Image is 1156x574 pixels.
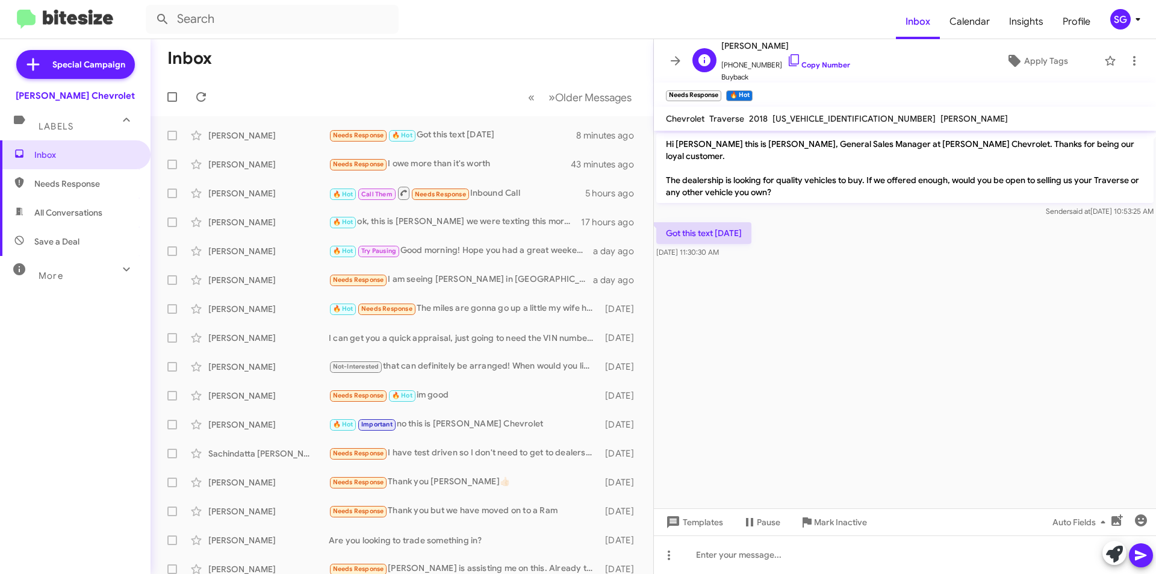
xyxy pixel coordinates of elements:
[329,360,599,373] div: that can definitely be arranged! When would you like to stop in and test drive your new truck? we...
[599,448,644,460] div: [DATE]
[167,49,212,68] h1: Inbox
[599,332,644,344] div: [DATE]
[721,39,850,53] span: [PERSON_NAME]
[329,475,599,489] div: Thank you [PERSON_NAME]👍🏻
[39,121,73,132] span: Labels
[814,511,867,533] span: Mark Inactive
[329,215,581,229] div: ok, this is [PERSON_NAME] we were texting this morning, just shoot me a text on the other number ...
[208,187,329,199] div: [PERSON_NAME]
[581,216,644,228] div: 17 hours ago
[654,511,733,533] button: Templates
[329,534,599,546] div: Are you looking to trade something in?
[521,85,542,110] button: Previous
[571,158,644,170] div: 43 minutes ago
[208,158,329,170] div: [PERSON_NAME]
[1069,207,1090,216] span: said at
[749,113,768,124] span: 2018
[208,332,329,344] div: [PERSON_NAME]
[666,90,721,101] small: Needs Response
[541,85,639,110] button: Next
[329,273,593,287] div: I am seeing [PERSON_NAME] in [GEOGRAPHIC_DATA] for a test drive. Thanks.
[333,478,384,486] span: Needs Response
[656,248,719,257] span: [DATE] 11:30:30 AM
[208,274,329,286] div: [PERSON_NAME]
[940,113,1008,124] span: [PERSON_NAME]
[555,91,632,104] span: Older Messages
[208,390,329,402] div: [PERSON_NAME]
[721,71,850,83] span: Buyback
[329,446,599,460] div: I have test driven so I don't need to get to dealership again
[329,332,599,344] div: I can get you a quick appraisal, just going to need the VIN number and current miles of your trade
[1043,511,1120,533] button: Auto Fields
[333,247,353,255] span: 🔥 Hot
[599,361,644,373] div: [DATE]
[599,303,644,315] div: [DATE]
[146,5,399,34] input: Search
[599,390,644,402] div: [DATE]
[521,85,639,110] nav: Page navigation example
[593,245,644,257] div: a day ago
[599,534,644,546] div: [DATE]
[333,420,353,428] span: 🔥 Hot
[333,305,353,313] span: 🔥 Hot
[896,4,940,39] a: Inbox
[721,53,850,71] span: [PHONE_NUMBER]
[333,507,384,515] span: Needs Response
[599,476,644,488] div: [DATE]
[1046,207,1154,216] span: Sender [DATE] 10:53:25 AM
[329,302,599,316] div: The miles are gonna go up a little my wife has tha car out [DATE]
[333,276,384,284] span: Needs Response
[34,149,137,161] span: Inbox
[415,190,466,198] span: Needs Response
[361,190,393,198] span: Call Them
[329,157,571,171] div: I owe more than it's worth
[333,190,353,198] span: 🔥 Hot
[757,511,780,533] span: Pause
[787,60,850,69] a: Copy Number
[528,90,535,105] span: «
[999,4,1053,39] a: Insights
[585,187,644,199] div: 5 hours ago
[666,113,704,124] span: Chevrolet
[548,90,555,105] span: »
[599,419,644,431] div: [DATE]
[208,303,329,315] div: [PERSON_NAME]
[208,216,329,228] div: [PERSON_NAME]
[1100,9,1143,30] button: SG
[329,388,599,402] div: im good
[361,247,396,255] span: Try Pausing
[208,534,329,546] div: [PERSON_NAME]
[34,178,137,190] span: Needs Response
[16,50,135,79] a: Special Campaign
[39,270,63,281] span: More
[208,361,329,373] div: [PERSON_NAME]
[333,160,384,168] span: Needs Response
[593,274,644,286] div: a day ago
[52,58,125,70] span: Special Campaign
[208,419,329,431] div: [PERSON_NAME]
[975,50,1098,72] button: Apply Tags
[733,511,790,533] button: Pause
[329,128,576,142] div: Got this text [DATE]
[208,505,329,517] div: [PERSON_NAME]
[333,449,384,457] span: Needs Response
[656,222,751,244] p: Got this text [DATE]
[576,129,644,142] div: 8 minutes ago
[329,186,585,201] div: Inbound Call
[940,4,999,39] span: Calendar
[790,511,877,533] button: Mark Inactive
[34,236,79,248] span: Save a Deal
[1052,511,1110,533] span: Auto Fields
[329,244,593,258] div: Good morning! Hope you had a great weekend! Do you have any questions I can help with about the C...
[392,131,412,139] span: 🔥 Hot
[333,218,353,226] span: 🔥 Hot
[208,245,329,257] div: [PERSON_NAME]
[599,505,644,517] div: [DATE]
[392,392,412,399] span: 🔥 Hot
[361,305,412,313] span: Needs Response
[772,113,936,124] span: [US_VEHICLE_IDENTIFICATION_NUMBER]
[1024,50,1068,72] span: Apply Tags
[1053,4,1100,39] a: Profile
